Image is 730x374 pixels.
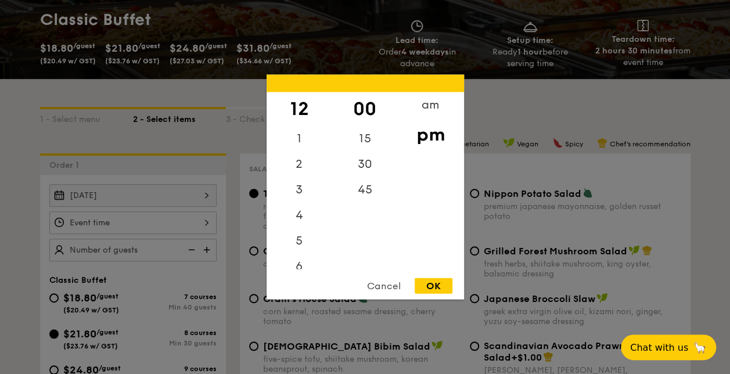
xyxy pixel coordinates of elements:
[415,278,452,294] div: OK
[267,177,332,203] div: 3
[267,92,332,126] div: 12
[398,118,463,152] div: pm
[332,126,398,152] div: 15
[630,342,688,353] span: Chat with us
[267,152,332,177] div: 2
[267,254,332,279] div: 6
[332,152,398,177] div: 30
[693,341,707,354] span: 🦙
[267,126,332,152] div: 1
[332,177,398,203] div: 45
[355,278,412,294] div: Cancel
[332,92,398,126] div: 00
[398,92,463,118] div: am
[621,335,716,360] button: Chat with us🦙
[267,203,332,228] div: 4
[267,228,332,254] div: 5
